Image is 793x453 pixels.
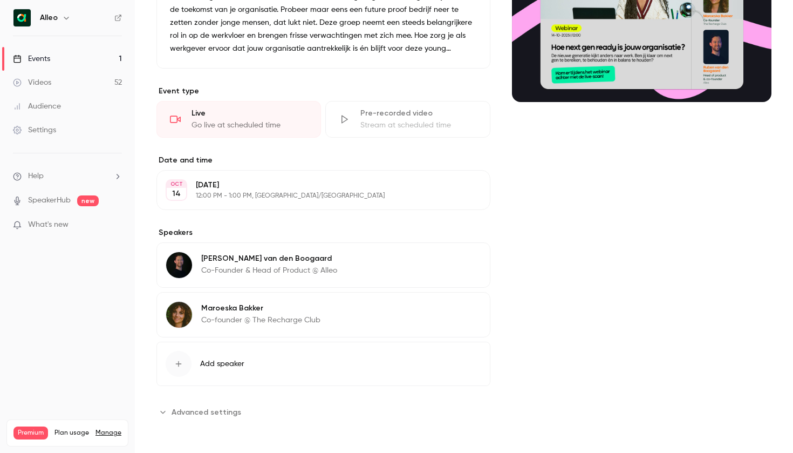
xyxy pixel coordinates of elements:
[201,303,320,314] p: Maroeska Bakker
[28,171,44,182] span: Help
[167,180,186,188] div: OCT
[201,315,320,326] p: Co-founder @ The Recharge Club
[156,292,490,337] div: Maroeska BakkerMaroeska BakkerCo-founder @ The Recharge Club
[201,265,337,276] p: Co-Founder & Head of Product @ Alleo
[13,53,50,64] div: Events
[156,101,321,138] div: LiveGo live at scheduled time
[156,342,490,386] button: Add speaker
[156,227,490,238] label: Speakers
[196,180,433,191] p: [DATE]
[77,195,99,206] span: new
[95,429,121,437] a: Manage
[156,86,490,97] p: Event type
[13,427,48,440] span: Premium
[192,108,307,119] div: Live
[13,125,56,136] div: Settings
[28,195,71,206] a: SpeakerHub
[40,12,58,23] h6: Alleo
[54,429,89,437] span: Plan usage
[156,403,248,421] button: Advanced settings
[360,120,476,131] div: Stream at scheduled time
[13,101,61,112] div: Audience
[166,252,192,278] img: Ruben van den Boogaard
[156,155,490,166] label: Date and time
[13,9,31,26] img: Alleo
[28,219,69,231] span: What's new
[156,242,490,288] div: Ruben van den Boogaard[PERSON_NAME] van den BoogaardCo-Founder & Head of Product @ Alleo
[200,359,244,369] span: Add speaker
[196,192,433,200] p: 12:00 PM - 1:00 PM, [GEOGRAPHIC_DATA]/[GEOGRAPHIC_DATA]
[201,253,337,264] p: [PERSON_NAME] van den Boogaard
[192,120,307,131] div: Go live at scheduled time
[172,188,181,199] p: 14
[325,101,490,138] div: Pre-recorded videoStream at scheduled time
[172,407,241,418] span: Advanced settings
[13,171,122,182] li: help-dropdown-opener
[156,403,490,421] section: Advanced settings
[166,302,192,328] img: Maroeska Bakker
[360,108,476,119] div: Pre-recorded video
[109,220,122,230] iframe: Noticeable Trigger
[13,77,51,88] div: Videos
